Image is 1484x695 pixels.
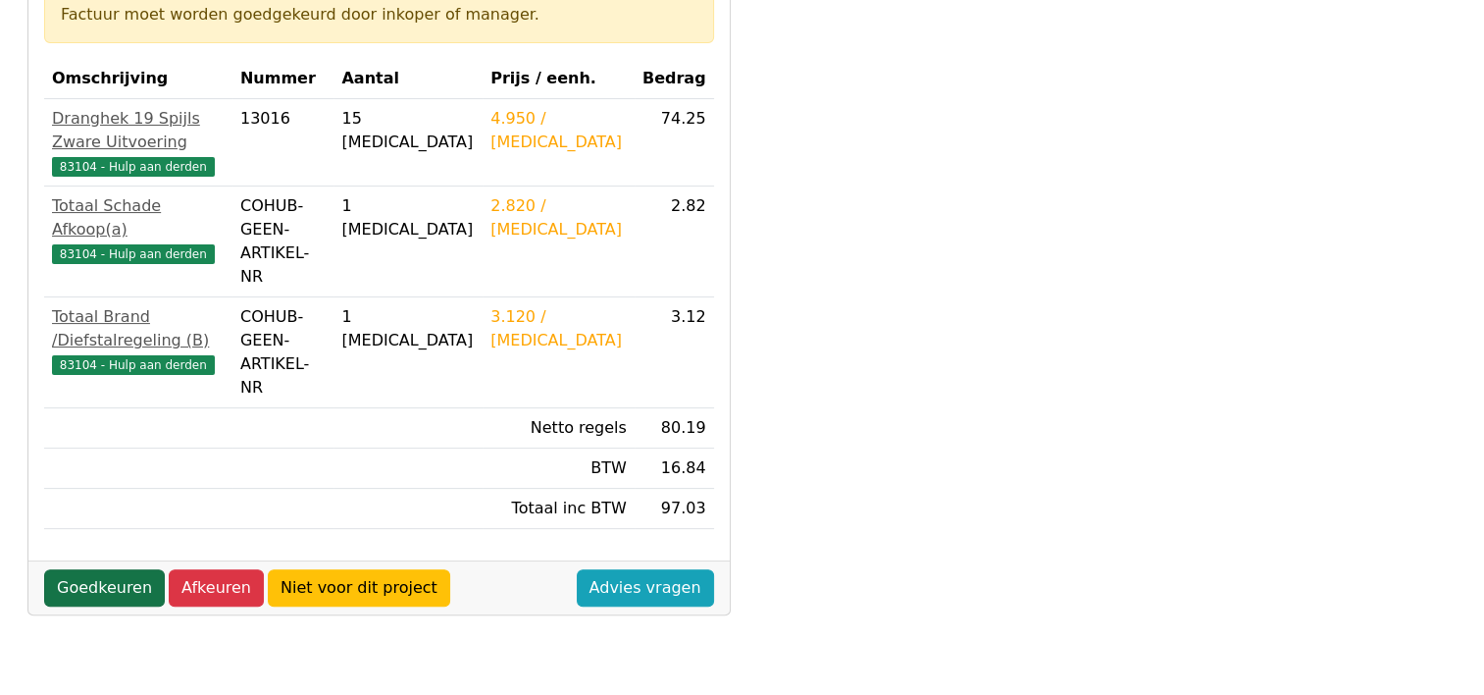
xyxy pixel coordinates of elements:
td: 3.12 [635,297,714,408]
a: Advies vragen [577,569,714,607]
div: Dranghek 19 Spijls Zware Uitvoering [52,107,225,154]
div: Totaal Schade Afkoop(a) [52,194,225,241]
td: 74.25 [635,99,714,187]
td: COHUB-GEEN-ARTIKEL-NR [232,297,334,408]
td: Netto regels [483,408,635,449]
div: 15 [MEDICAL_DATA] [341,107,475,154]
th: Nummer [232,59,334,99]
td: 16.84 [635,449,714,489]
div: 2.820 / [MEDICAL_DATA] [490,194,627,241]
th: Omschrijving [44,59,232,99]
div: 4.950 / [MEDICAL_DATA] [490,107,627,154]
th: Prijs / eenh. [483,59,635,99]
td: 2.82 [635,187,714,297]
a: Goedkeuren [44,569,165,607]
a: Dranghek 19 Spijls Zware Uitvoering83104 - Hulp aan derden [52,107,225,178]
td: 80.19 [635,408,714,449]
td: COHUB-GEEN-ARTIKEL-NR [232,187,334,297]
th: Bedrag [635,59,714,99]
div: 1 [MEDICAL_DATA] [341,194,475,241]
a: Totaal Schade Afkoop(a)83104 - Hulp aan derden [52,194,225,265]
div: 3.120 / [MEDICAL_DATA] [490,305,627,352]
a: Niet voor dit project [268,569,450,607]
div: 1 [MEDICAL_DATA] [341,305,475,352]
th: Aantal [333,59,483,99]
span: 83104 - Hulp aan derden [52,244,215,264]
td: Totaal inc BTW [483,489,635,529]
td: 97.03 [635,489,714,529]
div: Factuur moet worden goedgekeurd door inkoper of manager. [61,3,697,27]
span: 83104 - Hulp aan derden [52,157,215,177]
a: Totaal Brand /Diefstalregeling (B)83104 - Hulp aan derden [52,305,225,376]
td: 13016 [232,99,334,187]
div: Totaal Brand /Diefstalregeling (B) [52,305,225,352]
a: Afkeuren [169,569,264,607]
td: BTW [483,449,635,489]
span: 83104 - Hulp aan derden [52,355,215,375]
